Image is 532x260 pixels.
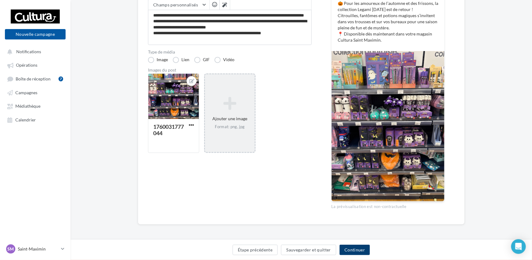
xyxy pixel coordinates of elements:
[338,0,438,43] p: 🎃 Pour les amoureux de l’automne et des frissons, la collection Legami [DATE] est de retour ! Cit...
[15,90,37,95] span: Campagnes
[4,100,67,111] a: Médiathèque
[4,46,64,57] button: Notifications
[153,123,184,136] div: 1760031777044
[148,50,312,54] label: Type de média
[153,2,198,7] span: Champs personnalisés
[16,76,51,81] span: Boîte de réception
[16,49,41,54] span: Notifications
[281,245,336,255] button: Sauvegarder et quitter
[215,57,234,63] label: Vidéo
[8,246,14,252] span: SM
[4,73,67,84] a: Boîte de réception7
[331,202,445,210] div: La prévisualisation est non-contractuelle
[233,245,278,255] button: Étape précédente
[194,57,210,63] label: GIF
[15,104,40,109] span: Médiathèque
[4,87,67,98] a: Campagnes
[148,57,168,63] label: Image
[15,117,36,122] span: Calendrier
[18,246,59,252] p: Saint-Maximin
[5,29,66,39] button: Nouvelle campagne
[16,63,37,68] span: Opérations
[511,239,526,254] div: Open Intercom Messenger
[4,114,67,125] a: Calendrier
[173,57,189,63] label: Lien
[4,59,67,70] a: Opérations
[148,68,312,72] div: Images du post
[340,245,370,255] button: Continuer
[59,76,63,81] div: 7
[5,243,66,255] a: SM Saint-Maximin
